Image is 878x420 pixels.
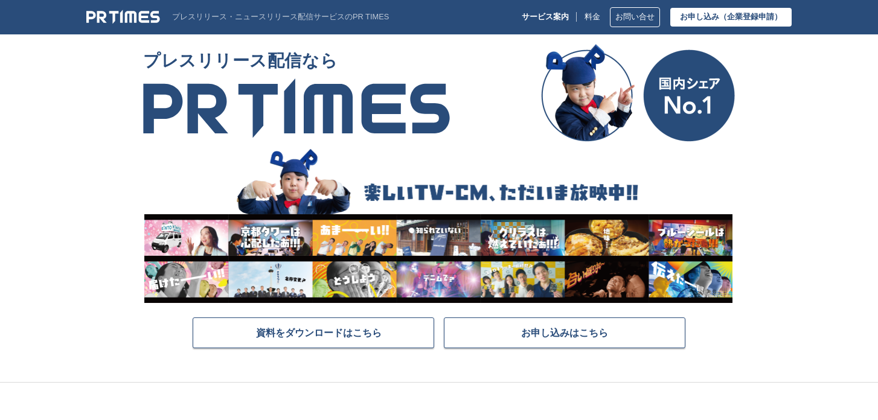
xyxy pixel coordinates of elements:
a: 料金 [585,13,600,22]
p: サービス案内 [522,13,569,22]
a: お申し込み（企業登録申請） [670,8,792,27]
p: プレスリリース・ニュースリリース配信サービスのPR TIMES [172,13,389,22]
span: 資料をダウンロードはこちら [256,326,382,339]
img: 国内シェア No.1 [541,44,735,142]
span: （企業登録申請） [719,12,782,21]
img: PR TIMES [143,78,450,138]
img: PR TIMES [86,10,160,24]
a: お申し込みはこちら [444,317,685,348]
a: 資料をダウンロードはこちら [193,317,434,348]
a: お問い合せ [610,7,660,27]
span: プレスリリース配信なら [143,44,450,78]
img: 楽しいTV-CM、ただいま放映中!! [143,147,732,303]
